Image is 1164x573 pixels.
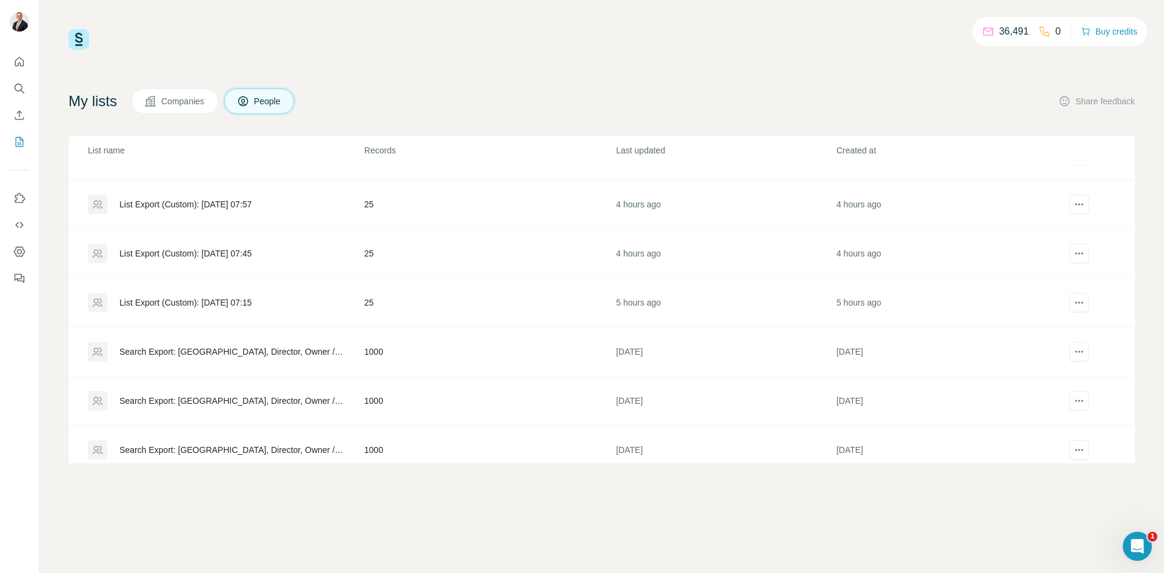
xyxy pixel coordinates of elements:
p: List name [88,144,363,156]
td: [DATE] [836,377,1056,426]
button: actions [1069,293,1089,312]
p: Created at [837,144,1055,156]
td: 5 hours ago [615,278,835,327]
td: 4 hours ago [615,180,835,229]
button: actions [1069,440,1089,460]
button: actions [1069,244,1089,263]
td: 25 [364,180,615,229]
td: [DATE] [836,327,1056,377]
td: 25 [364,278,615,327]
button: Use Surfe API [10,214,29,236]
button: Enrich CSV [10,104,29,126]
p: Last updated [616,144,835,156]
td: [DATE] [615,426,835,475]
div: Search Export: [GEOGRAPHIC_DATA], Director, Owner / Partner, [GEOGRAPHIC_DATA], Business Consulti... [119,395,344,407]
img: Surfe Logo [69,29,89,50]
div: List Export (Custom): [DATE] 07:45 [119,247,252,260]
p: Records [364,144,615,156]
td: 25 [364,229,615,278]
td: 4 hours ago [836,229,1056,278]
button: Feedback [10,267,29,289]
td: 5 hours ago [836,278,1056,327]
h4: My lists [69,92,117,111]
td: 1000 [364,327,615,377]
div: Search Export: [GEOGRAPHIC_DATA], Director, Owner / Partner, [GEOGRAPHIC_DATA], Business Consulti... [119,444,344,456]
button: Dashboard [10,241,29,263]
p: 36,491 [999,24,1029,39]
td: 4 hours ago [615,229,835,278]
span: 1 [1148,532,1157,541]
span: People [254,95,282,107]
td: 1000 [364,426,615,475]
button: actions [1069,342,1089,361]
td: [DATE] [615,327,835,377]
button: Use Surfe on LinkedIn [10,187,29,209]
td: 4 hours ago [836,180,1056,229]
iframe: Intercom live chat [1123,532,1152,561]
button: My lists [10,131,29,153]
td: [DATE] [615,377,835,426]
td: [DATE] [836,426,1056,475]
div: List Export (Custom): [DATE] 07:57 [119,198,252,210]
p: 0 [1055,24,1061,39]
span: Companies [161,95,206,107]
img: Avatar [10,12,29,32]
td: 1000 [364,377,615,426]
button: actions [1069,391,1089,410]
div: List Export (Custom): [DATE] 07:15 [119,297,252,309]
button: Quick start [10,51,29,73]
button: Search [10,78,29,99]
button: Buy credits [1081,23,1137,40]
button: actions [1069,195,1089,214]
div: Search Export: [GEOGRAPHIC_DATA], Director, Owner / Partner, [GEOGRAPHIC_DATA], Business Consulti... [119,346,344,358]
button: Share feedback [1059,95,1135,107]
